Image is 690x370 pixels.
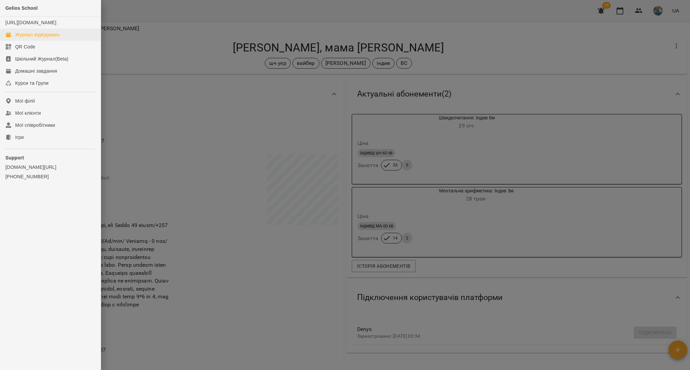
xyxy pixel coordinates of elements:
div: Мої філії [15,98,35,104]
div: Домашні завдання [15,68,57,74]
div: Мої клієнти [15,110,41,116]
a: [PHONE_NUMBER] [5,173,95,180]
div: Шкільний Журнал(Beta) [15,55,68,62]
a: [DOMAIN_NAME][URL] [5,164,95,171]
div: Курси та Групи [15,80,49,86]
div: Журнал відвідувань [15,31,60,38]
a: [URL][DOMAIN_NAME] [5,20,56,25]
p: Support [5,154,95,161]
span: Gelios School [5,5,38,11]
div: QR Code [15,43,35,50]
div: Ігри [15,134,24,141]
div: Мої співробітники [15,122,55,128]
